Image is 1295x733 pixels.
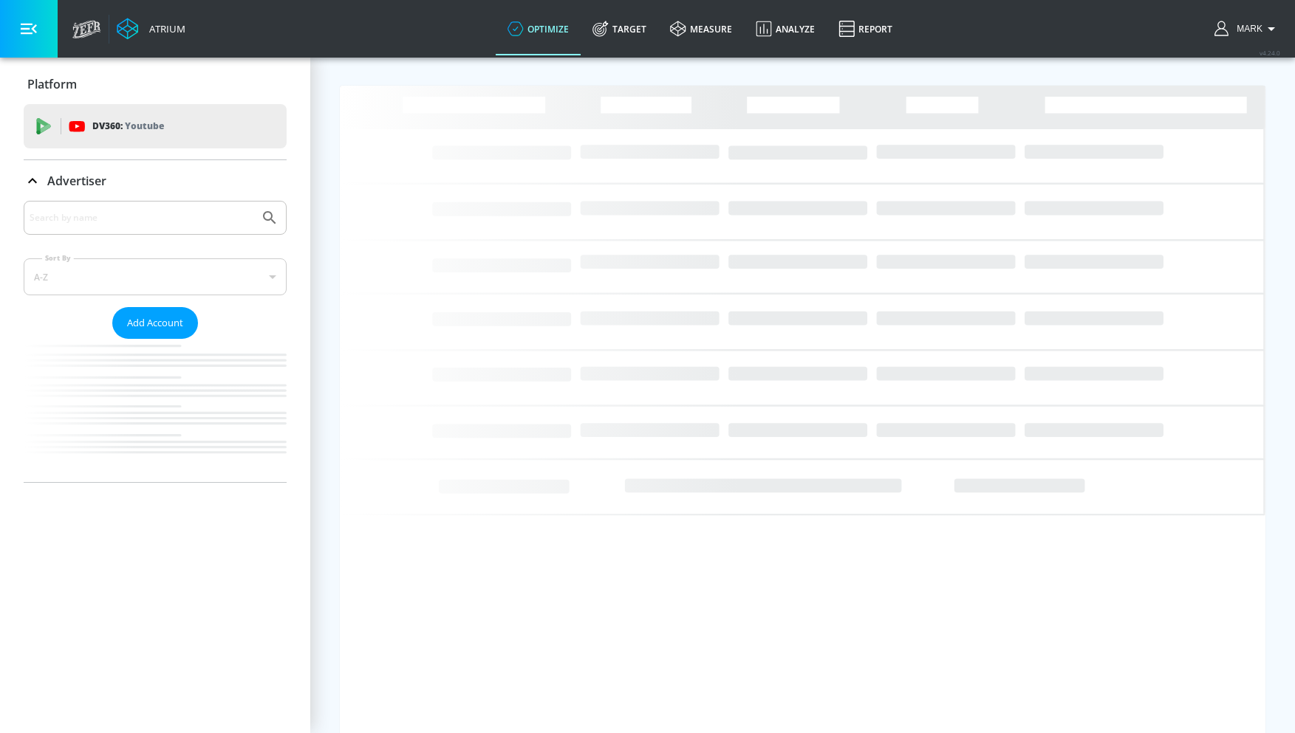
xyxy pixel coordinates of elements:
div: DV360: Youtube [24,104,287,148]
a: measure [658,2,744,55]
p: Advertiser [47,173,106,189]
p: Youtube [125,118,164,134]
a: Target [581,2,658,55]
a: Atrium [117,18,185,40]
span: login as: mark.kawakami@zefr.com [1231,24,1262,34]
span: Add Account [127,314,183,331]
div: Platform [24,63,287,105]
a: optimize [496,2,581,55]
div: A-Z [24,258,287,295]
p: DV360: [92,118,164,134]
div: Atrium [143,22,185,35]
div: Advertiser [24,160,287,202]
span: v 4.24.0 [1260,49,1280,57]
p: Platform [27,76,77,92]
label: Sort By [42,253,74,263]
button: Add Account [112,307,198,339]
a: Report [827,2,904,55]
div: Advertiser [24,201,287,482]
input: Search by name [30,208,253,227]
a: Analyze [744,2,827,55]
button: Mark [1214,20,1280,38]
nav: list of Advertiser [24,339,287,482]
